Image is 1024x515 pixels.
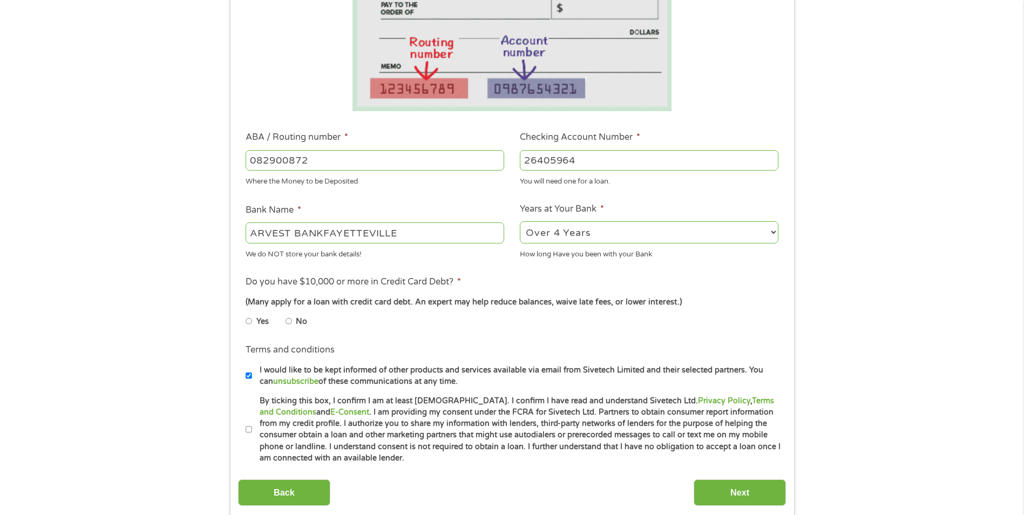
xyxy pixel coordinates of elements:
[246,296,778,308] div: (Many apply for a loan with credit card debt. An expert may help reduce balances, waive late fees...
[252,364,782,388] label: I would like to be kept informed of other products and services available via email from Sivetech...
[273,377,318,386] a: unsubscribe
[520,173,778,187] div: You will need one for a loan.
[246,173,504,187] div: Where the Money to be Deposited
[246,205,301,216] label: Bank Name
[694,479,786,506] input: Next
[330,408,369,417] a: E-Consent
[260,396,774,417] a: Terms and Conditions
[246,245,504,260] div: We do NOT store your bank details!
[256,316,269,328] label: Yes
[246,276,461,288] label: Do you have $10,000 or more in Credit Card Debt?
[520,204,604,215] label: Years at Your Bank
[698,396,750,405] a: Privacy Policy
[246,344,335,356] label: Terms and conditions
[252,395,782,464] label: By ticking this box, I confirm I am at least [DEMOGRAPHIC_DATA]. I confirm I have read and unders...
[246,150,504,171] input: 263177916
[238,479,330,506] input: Back
[520,132,640,143] label: Checking Account Number
[520,245,778,260] div: How long Have you been with your Bank
[520,150,778,171] input: 345634636
[296,316,307,328] label: No
[246,132,348,143] label: ABA / Routing number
